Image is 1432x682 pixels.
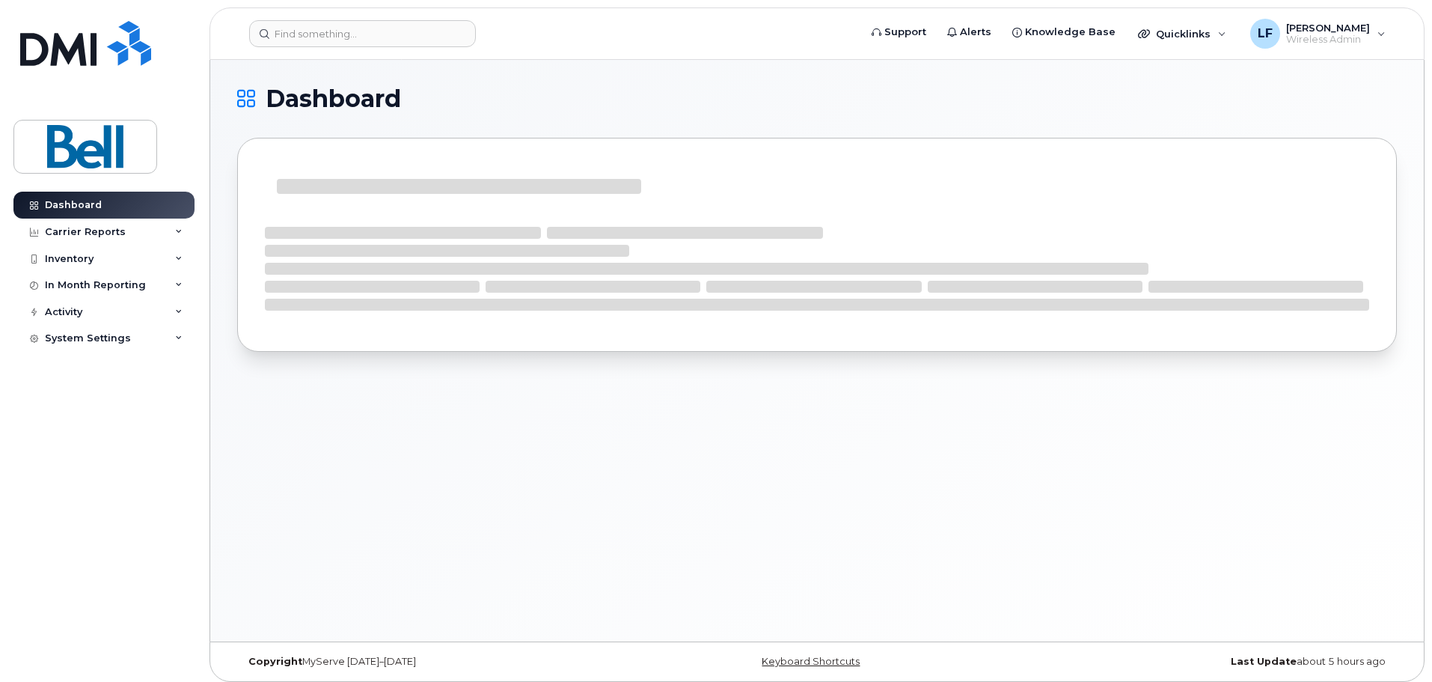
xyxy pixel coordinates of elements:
strong: Last Update [1231,656,1297,667]
div: MyServe [DATE]–[DATE] [237,656,624,668]
strong: Copyright [248,656,302,667]
a: Keyboard Shortcuts [762,656,860,667]
span: Dashboard [266,88,401,110]
div: about 5 hours ago [1010,656,1397,668]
